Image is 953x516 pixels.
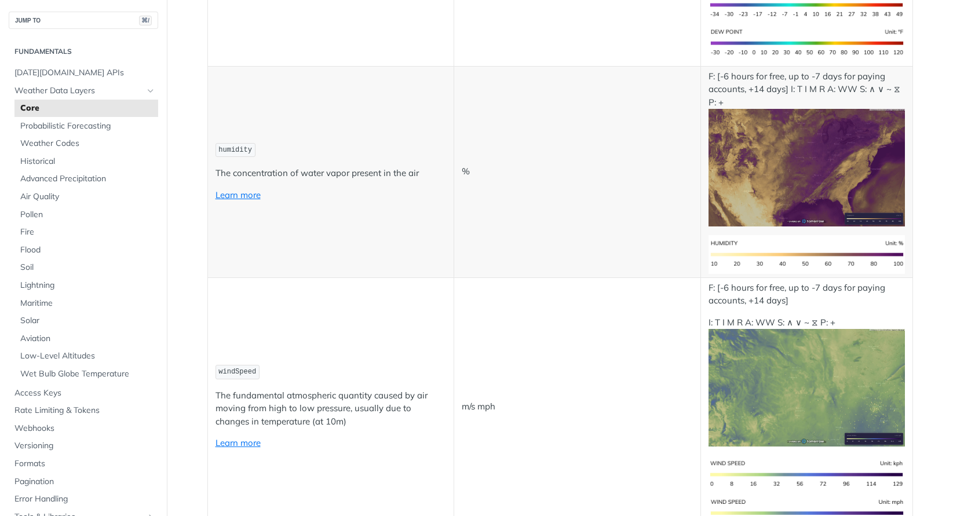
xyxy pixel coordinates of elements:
a: Wet Bulb Globe Temperature [14,365,158,383]
a: Soil [14,259,158,276]
a: Rate Limiting & Tokens [9,402,158,419]
a: Fire [14,224,158,241]
a: Weather Codes [14,135,158,152]
p: F: [-6 hours for free, up to -7 days for paying accounts, +14 days] [709,281,904,308]
a: Weather Data LayersHide subpages for Weather Data Layers [9,82,158,100]
span: Pagination [14,476,155,488]
a: Air Quality [14,188,158,206]
span: Expand image [709,36,904,47]
span: Error Handling [14,493,155,505]
a: Versioning [9,437,158,455]
span: Access Keys [14,387,155,399]
h2: Fundamentals [9,46,158,57]
span: Flood [20,244,155,256]
span: Air Quality [20,191,155,203]
button: JUMP TO⌘/ [9,12,158,29]
p: % [462,165,693,178]
p: I: T I M R A: WW S: ∧ ∨ ~ ⧖ P: + [709,316,904,447]
span: Core [20,103,155,114]
span: Webhooks [14,423,155,434]
a: Probabilistic Forecasting [14,118,158,135]
a: Lightning [14,277,158,294]
span: Versioning [14,440,155,452]
a: [DATE][DOMAIN_NAME] APIs [9,64,158,82]
p: The fundamental atmospheric quantity caused by air moving from high to low pressure, usually due ... [216,389,447,429]
span: Fire [20,226,155,238]
span: Lightning [20,280,155,291]
a: Learn more [216,189,261,200]
p: m/s mph [462,400,693,413]
span: Low-Level Altitudes [20,350,155,362]
a: Historical [14,153,158,170]
span: Weather Codes [20,138,155,149]
a: Pollen [14,206,158,224]
span: Advanced Precipitation [20,173,155,185]
span: Expand image [709,468,904,479]
a: Error Handling [9,491,158,508]
a: Learn more [216,437,261,448]
button: Hide subpages for Weather Data Layers [146,86,155,96]
span: Weather Data Layers [14,85,143,97]
span: Soil [20,262,155,273]
a: Core [14,100,158,117]
span: Solar [20,315,155,327]
a: Formats [9,455,158,473]
span: Pollen [20,209,155,221]
a: Access Keys [9,385,158,402]
a: Advanced Precipitation [14,170,158,188]
span: Wet Bulb Globe Temperature [20,368,155,380]
span: Expand image [709,381,904,392]
span: Aviation [20,333,155,345]
span: Historical [20,156,155,167]
a: Low-Level Altitudes [14,347,158,365]
span: Expand image [709,248,904,259]
a: Webhooks [9,420,158,437]
a: Maritime [14,295,158,312]
span: Expand image [709,161,904,172]
span: ⌘/ [139,16,152,25]
a: Flood [14,241,158,259]
span: [DATE][DOMAIN_NAME] APIs [14,67,155,79]
span: Formats [14,458,155,470]
span: humidity [218,146,252,154]
span: Maritime [20,298,155,309]
span: windSpeed [218,368,256,376]
a: Aviation [14,330,158,347]
a: Solar [14,312,158,330]
a: Pagination [9,473,158,491]
span: Rate Limiting & Tokens [14,405,155,416]
p: F: [-6 hours for free, up to -7 days for paying accounts, +14 days] I: T I M R A: WW S: ∧ ∨ ~ ⧖ P: + [709,70,904,226]
span: Probabilistic Forecasting [20,120,155,132]
p: The concentration of water vapor present in the air [216,167,447,180]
